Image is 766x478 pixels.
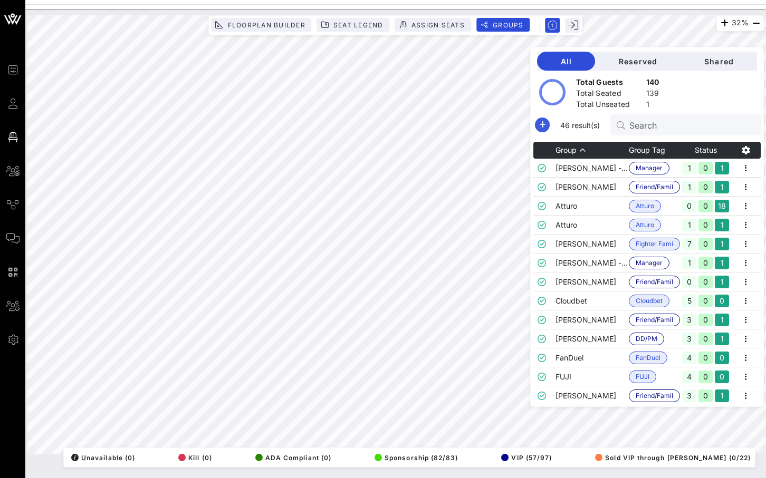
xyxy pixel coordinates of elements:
[556,197,629,216] td: Atturo
[498,450,552,465] button: VIP (57/97)
[715,238,729,250] div: 1
[682,389,696,402] div: 3
[716,15,764,31] div: 32%
[317,18,390,32] button: Seat Legend
[592,450,751,465] button: Sold VIP through [PERSON_NAME] (0/22)
[545,57,587,66] span: All
[71,454,79,461] div: /
[492,21,524,29] span: Groups
[698,162,713,174] div: 0
[682,295,696,307] div: 5
[595,454,751,462] span: Sold VIP through [PERSON_NAME] (0/22)
[556,291,629,310] td: Cloudbet
[698,314,713,326] div: 0
[682,333,696,345] div: 3
[71,454,135,462] span: Unavailable (0)
[576,77,642,90] div: Total Guests
[698,276,713,288] div: 0
[715,181,729,193] div: 1
[636,238,673,250] span: Fighter Family
[698,389,713,402] div: 0
[501,454,552,462] span: VIP (57/97)
[178,454,212,462] span: Kill (0)
[411,21,465,29] span: Assign Seats
[715,257,729,269] div: 1
[636,162,663,174] span: Manager
[556,329,629,348] td: [PERSON_NAME]
[698,352,713,364] div: 0
[682,276,696,288] div: 0
[682,181,696,193] div: 1
[636,314,673,326] span: Friend/Family
[556,216,629,235] td: Atturo
[211,18,311,32] button: Floorplan Builder
[556,145,577,154] span: Group
[698,257,713,269] div: 0
[682,162,696,174] div: 1
[715,389,729,402] div: 1
[636,333,657,345] span: DD/PM
[556,310,629,329] td: [PERSON_NAME]
[698,370,713,383] div: 0
[576,88,642,101] div: Total Seated
[715,162,729,174] div: 1
[629,145,665,154] span: Group Tag
[556,272,629,291] td: [PERSON_NAME]
[556,120,604,131] span: 46 result(s)
[636,200,654,212] span: Atturo
[646,99,659,112] div: 1
[698,200,713,212] div: 0
[556,367,629,386] td: FUJI
[333,21,384,29] span: Seat Legend
[636,390,673,402] span: Friend/Family
[682,200,696,212] div: 0
[715,333,729,345] div: 1
[556,253,629,272] td: [PERSON_NAME] - Fighter Manager
[682,370,696,383] div: 4
[252,450,331,465] button: ADA Compliant (0)
[636,181,673,193] span: Friend/Family
[556,159,629,178] td: [PERSON_NAME] - Fighter Manager
[681,52,757,71] button: Shared
[698,181,713,193] div: 0
[556,405,629,424] td: [PERSON_NAME]
[636,276,673,288] span: Friend/Family
[375,454,458,462] span: Sponsorship (82/83)
[682,238,696,250] div: 7
[715,219,729,231] div: 1
[680,142,731,159] th: Status
[682,352,696,364] div: 4
[371,450,458,465] button: Sponsorship (82/83)
[698,295,713,307] div: 0
[715,276,729,288] div: 1
[395,18,471,32] button: Assign Seats
[698,333,713,345] div: 0
[636,352,660,364] span: FanDuel
[227,21,305,29] span: Floorplan Builder
[175,450,212,465] button: Kill (0)
[629,142,680,159] th: Group Tag
[682,314,696,326] div: 3
[646,77,659,90] div: 140
[556,235,629,253] td: [PERSON_NAME]
[698,219,713,231] div: 0
[646,88,659,101] div: 139
[255,454,331,462] span: ADA Compliant (0)
[636,371,649,383] span: FUJI
[537,52,595,71] button: All
[715,370,729,383] div: 0
[715,352,729,364] div: 0
[556,178,629,197] td: [PERSON_NAME]
[715,200,729,212] div: 18
[595,52,681,71] button: Reserved
[576,99,642,112] div: Total Unseated
[682,219,696,231] div: 1
[715,295,729,307] div: 0
[476,18,530,32] button: Groups
[604,57,672,66] span: Reserved
[715,314,729,326] div: 1
[556,142,629,159] th: Group: Sorted ascending. Activate to sort descending.
[636,219,654,231] span: Atturo
[682,257,696,269] div: 1
[636,295,663,307] span: Cloudbet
